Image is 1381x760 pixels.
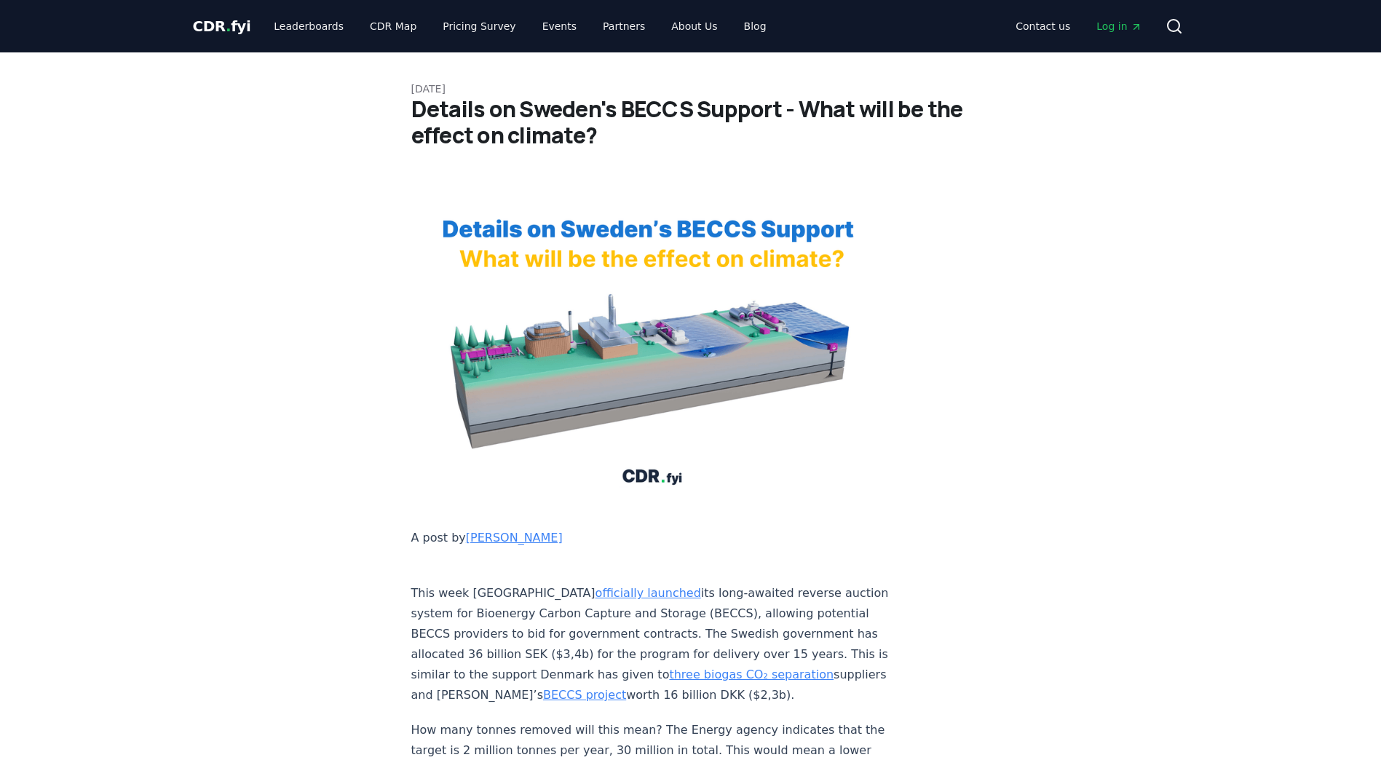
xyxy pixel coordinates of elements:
a: Pricing Survey [431,13,527,39]
a: About Us [660,13,729,39]
a: [PERSON_NAME] [466,531,563,545]
a: CDR Map [358,13,428,39]
a: Partners [591,13,657,39]
a: three biogas CO₂ separation [669,668,834,681]
span: Log in [1096,19,1141,33]
p: [DATE] [411,82,970,96]
nav: Main [262,13,777,39]
h1: Details on Sweden's BECCS Support - What will be the effect on climate? [411,96,970,149]
a: CDR.fyi [193,16,251,36]
img: blog post image [411,183,893,504]
nav: Main [1004,13,1153,39]
a: Blog [732,13,778,39]
a: officially launched [595,586,701,600]
span: . [226,17,231,35]
a: Log in [1085,13,1153,39]
span: CDR fyi [193,17,251,35]
p: A post by [411,528,893,548]
p: This week [GEOGRAPHIC_DATA] its long-awaited reverse auction system for Bioenergy Carbon Capture ... [411,563,893,705]
a: BECCS project [543,688,626,702]
a: Leaderboards [262,13,355,39]
a: Events [531,13,588,39]
a: Contact us [1004,13,1082,39]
